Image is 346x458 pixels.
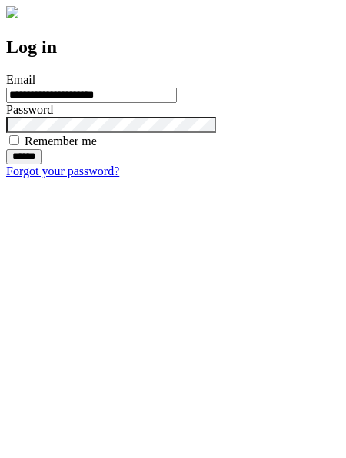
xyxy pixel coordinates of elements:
img: logo-4e3dc11c47720685a147b03b5a06dd966a58ff35d612b21f08c02c0306f2b779.png [6,6,18,18]
label: Password [6,103,53,116]
label: Email [6,73,35,86]
h2: Log in [6,37,340,58]
label: Remember me [25,134,97,148]
a: Forgot your password? [6,164,119,178]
